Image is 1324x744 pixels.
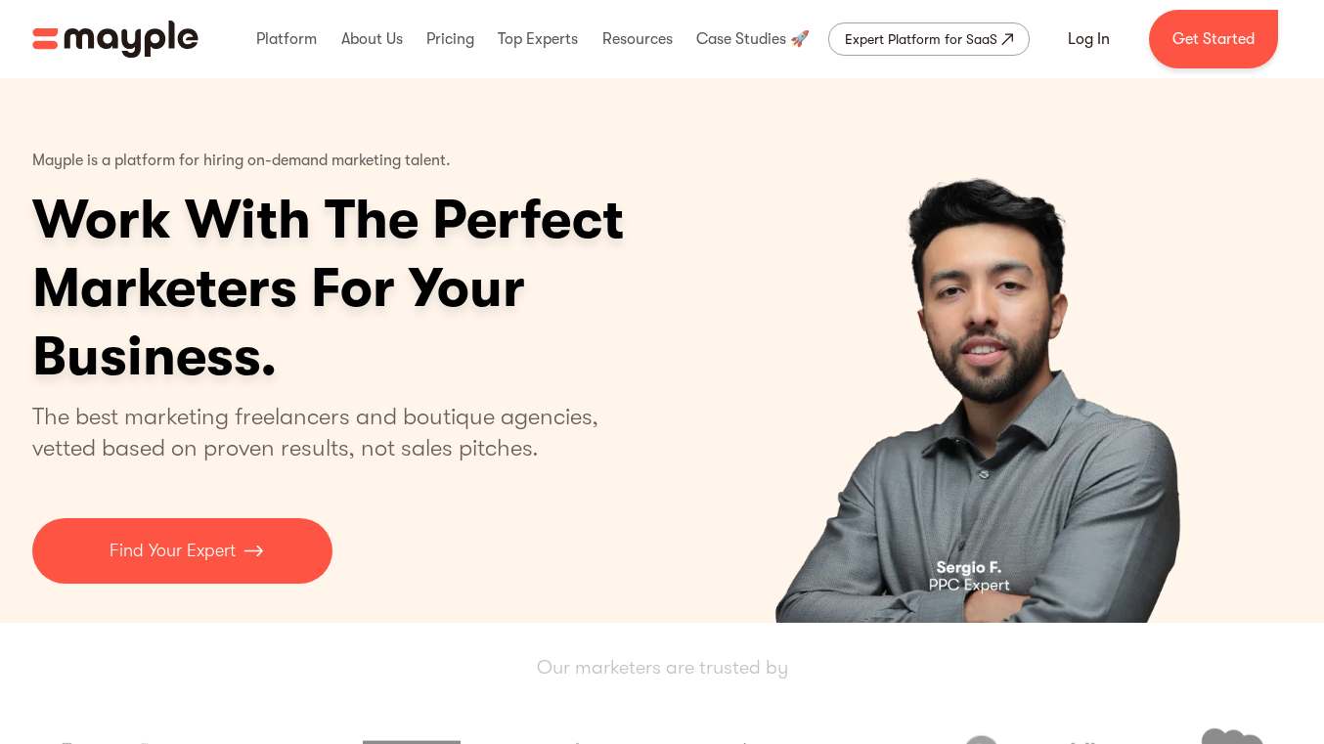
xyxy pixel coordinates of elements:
[32,518,332,584] a: Find Your Expert
[251,8,322,70] div: Platform
[421,8,479,70] div: Pricing
[32,401,622,463] p: The best marketing freelancers and boutique agencies, vetted based on proven results, not sales p...
[110,538,236,564] p: Find Your Expert
[597,8,678,70] div: Resources
[32,21,199,58] a: home
[32,21,199,58] img: Mayple logo
[1044,16,1133,63] a: Log In
[32,137,451,186] p: Mayple is a platform for hiring on-demand marketing talent.
[32,186,775,391] h1: Work With The Perfect Marketers For Your Business.
[336,8,408,70] div: About Us
[493,8,583,70] div: Top Experts
[681,78,1292,623] div: carousel
[845,27,997,51] div: Expert Platform for SaaS
[828,22,1030,56] a: Expert Platform for SaaS
[1149,10,1278,68] a: Get Started
[681,78,1292,623] div: 1 of 4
